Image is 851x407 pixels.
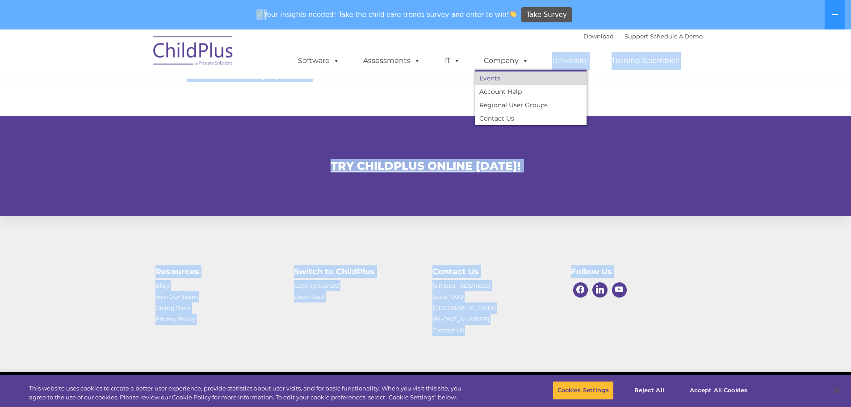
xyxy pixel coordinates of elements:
a: Events [475,71,587,85]
a: University [543,52,597,70]
a: Linkedin [590,280,610,300]
p: [STREET_ADDRESS] Suite 1000 [GEOGRAPHIC_DATA] [PHONE_NUMBER] [432,280,558,336]
a: Download [583,33,614,40]
a: Contact Us [475,112,587,125]
a: Take Survey [521,7,572,23]
a: Getting Started [294,282,339,289]
a: Account Help [475,85,587,98]
a: Support [625,33,648,40]
a: Regional User Groups [475,98,587,112]
a: Join Our Team [155,293,198,300]
h4: Resources [155,265,281,278]
h4: Contact Us [432,265,558,278]
a: IT [435,52,469,70]
button: Close [827,381,847,400]
a: Giving Back [155,304,191,311]
img: 👏 [510,11,516,17]
a: Training Scramble!! [603,52,688,70]
img: ChildPlus by Procare Solutions [149,30,238,75]
a: Youtube [610,280,629,300]
a: Facebook [571,280,591,300]
h4: Switch to ChildPlus [294,265,419,278]
a: Contact Us [432,327,464,334]
a: Privacy Policy [155,315,195,323]
a: TRY CHILDPLUS ONLINE [DATE]! [331,159,521,172]
a: Schedule A Demo [650,33,703,40]
img: ✅ [256,11,263,17]
a: Company [475,52,537,70]
button: Accept All Cookies [685,381,752,400]
span: Your insights needed! Take the child care trends survey and enter to win! [253,6,520,23]
a: Blog [155,282,169,289]
div: This website uses cookies to create a better user experience, provide statistics about user visit... [29,384,468,402]
h4: Follow Us [571,265,696,278]
a: Software [289,52,348,70]
button: Reject All [621,381,677,400]
span: Take Survey [527,7,567,23]
a: Download [294,293,324,300]
a: Assessments [354,52,429,70]
button: Cookies Settings [553,381,614,400]
font: | [583,33,703,40]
